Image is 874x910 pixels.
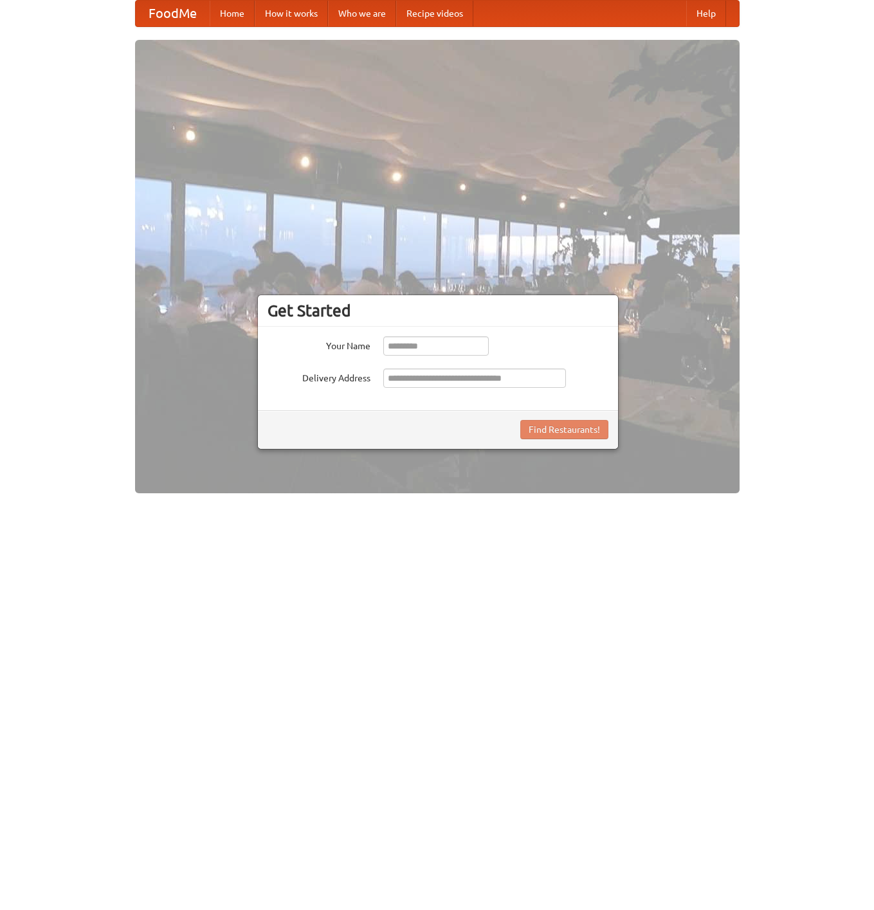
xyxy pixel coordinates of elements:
[136,1,210,26] a: FoodMe
[268,369,370,385] label: Delivery Address
[686,1,726,26] a: Help
[396,1,473,26] a: Recipe videos
[268,336,370,352] label: Your Name
[210,1,255,26] a: Home
[268,301,608,320] h3: Get Started
[328,1,396,26] a: Who we are
[520,420,608,439] button: Find Restaurants!
[255,1,328,26] a: How it works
